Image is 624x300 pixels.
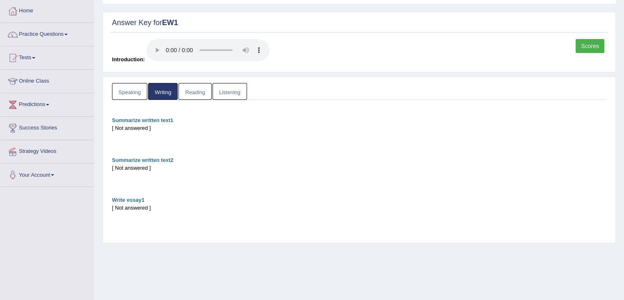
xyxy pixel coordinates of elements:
div: [ Not answered ] [112,204,606,212]
a: Predictions [0,93,94,114]
strong: EW1 [162,18,178,27]
a: Your Account [0,164,94,184]
a: Writing [148,83,178,100]
a: Scores [576,39,604,53]
div: [ Not answered ] [112,124,606,132]
div: [ Not answered ] [112,164,606,172]
a: Speaking [112,83,147,100]
b: Write essay1 [112,197,144,203]
a: Success Stories [0,117,94,137]
h2: Answer Key for [112,19,606,27]
a: Listening [213,83,247,100]
a: Tests [0,46,94,67]
a: Reading [178,83,211,100]
a: Practice Questions [0,23,94,44]
span: Introduction: [112,56,145,62]
b: Summarize written text2 [112,157,174,163]
a: Online Class [0,70,94,90]
b: Summarize written text1 [112,117,174,123]
a: Strategy Videos [0,140,94,161]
